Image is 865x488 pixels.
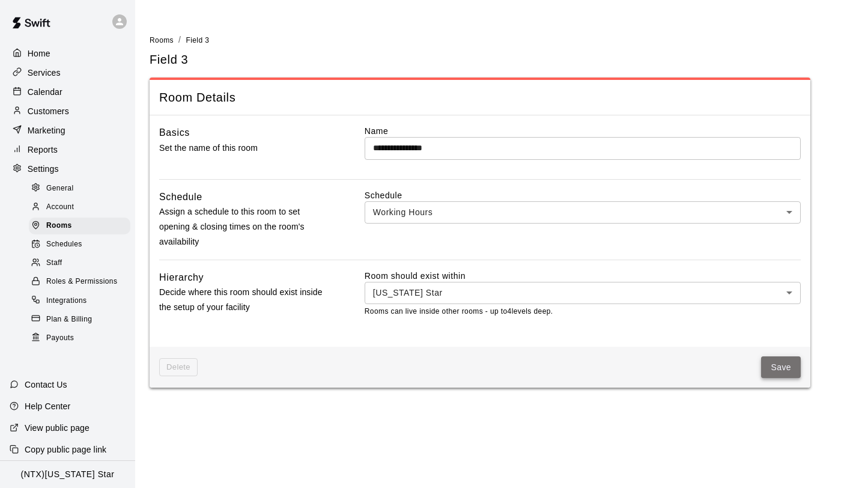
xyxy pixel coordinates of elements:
div: Payouts [29,330,130,347]
a: Account [29,198,135,216]
a: Rooms [150,35,174,44]
a: Schedules [29,236,135,254]
a: Customers [10,102,126,120]
p: (NTX)[US_STATE] Star [20,468,114,481]
p: Decide where this room should exist inside the setup of your facility [159,285,326,315]
p: Reports [28,144,58,156]
a: Rooms [29,217,135,236]
span: Integrations [46,295,87,307]
button: Save [761,356,801,379]
span: Plan & Billing [46,314,92,326]
span: Schedules [46,239,82,251]
a: Settings [10,160,126,178]
span: Room Details [159,90,801,106]
div: Working Hours [365,201,801,224]
p: Copy public page link [25,444,106,456]
h6: Schedule [159,189,202,205]
h5: Field 3 [150,52,188,68]
div: [US_STATE] Star [365,282,801,304]
span: Payouts [46,332,74,344]
span: Field 3 [186,36,209,44]
a: Staff [29,254,135,273]
div: Plan & Billing [29,311,130,328]
p: Settings [28,163,59,175]
p: Rooms can live inside other rooms - up to 4 levels deep. [365,306,801,318]
span: Account [46,201,74,213]
label: Name [365,125,801,137]
a: Marketing [10,121,126,139]
nav: breadcrumb [150,34,851,47]
span: Rooms [150,36,174,44]
p: Set the name of this room [159,141,326,156]
div: Schedules [29,236,130,253]
div: Rooms [29,218,130,234]
div: Integrations [29,293,130,310]
span: Roles & Permissions [46,276,117,288]
li: / [178,34,181,46]
a: Services [10,64,126,82]
p: Customers [28,105,69,117]
h6: Basics [159,125,190,141]
h6: Hierarchy [159,270,204,285]
p: Calendar [28,86,62,98]
a: Payouts [29,329,135,347]
p: Home [28,47,50,59]
a: Plan & Billing [29,310,135,329]
a: Integrations [29,291,135,310]
a: General [29,179,135,198]
div: Staff [29,255,130,272]
p: Contact Us [25,379,67,391]
p: Help Center [25,400,70,412]
div: Roles & Permissions [29,273,130,290]
label: Schedule [365,189,801,201]
div: Account [29,199,130,216]
a: Roles & Permissions [29,273,135,291]
a: Home [10,44,126,63]
label: Room should exist within [365,270,801,282]
span: Staff [46,257,62,269]
a: Calendar [10,83,126,101]
div: General [29,180,130,197]
span: Rooms [46,220,72,232]
span: This room cannot be deleted as it is linked to bookings or staff availability [159,358,198,377]
p: View public page [25,422,90,434]
a: Reports [10,141,126,159]
p: Marketing [28,124,65,136]
p: Services [28,67,61,79]
span: General [46,183,74,195]
p: Assign a schedule to this room to set opening & closing times on the room's availability [159,204,326,250]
